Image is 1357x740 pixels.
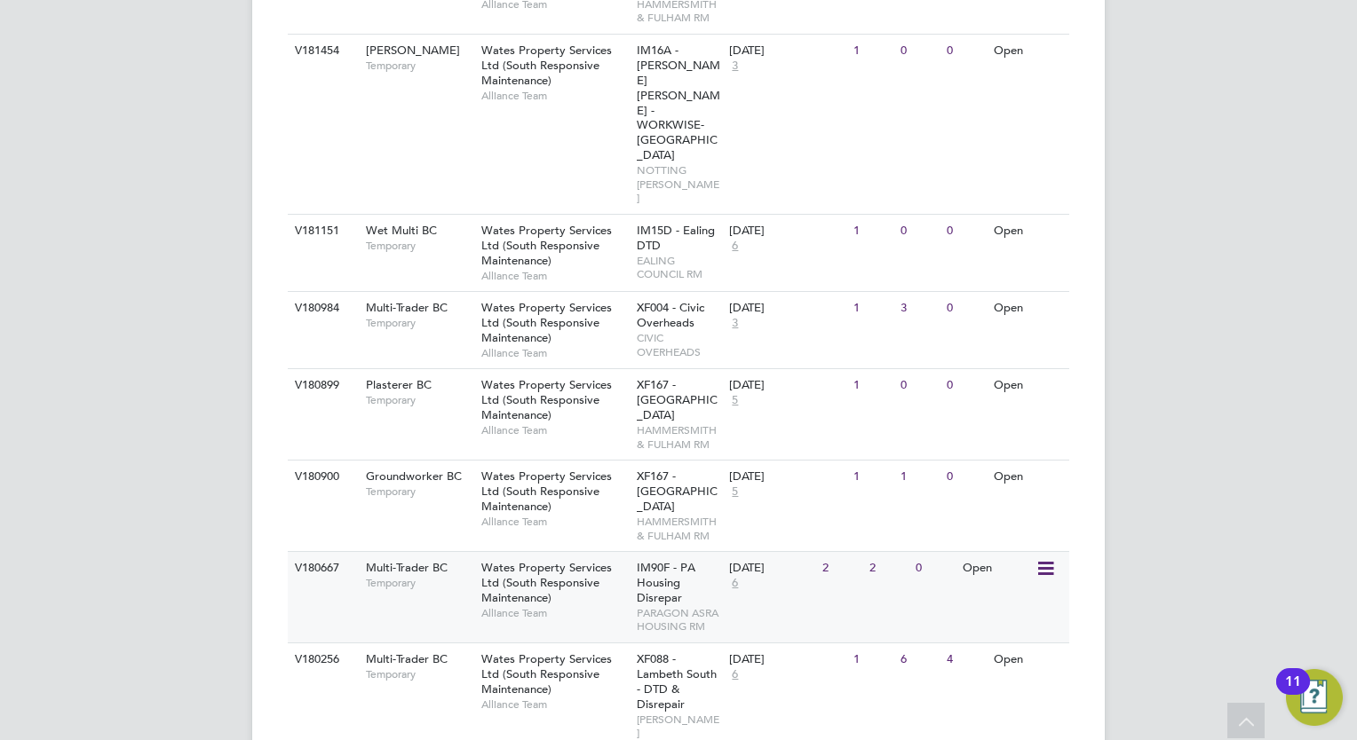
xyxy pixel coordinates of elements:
[989,369,1067,402] div: Open
[637,43,720,162] span: IM16A - [PERSON_NAME] [PERSON_NAME] - WORKWISE- [GEOGRAPHIC_DATA]
[366,393,472,407] span: Temporary
[729,316,741,331] span: 3
[366,667,472,681] span: Temporary
[942,369,988,402] div: 0
[366,316,472,330] span: Temporary
[849,643,895,676] div: 1
[729,239,741,254] span: 6
[290,215,353,248] div: V181151
[637,560,695,605] span: IM90F - PA Housing Disrepar
[942,215,988,248] div: 0
[366,59,472,73] span: Temporary
[989,35,1067,67] div: Open
[637,223,715,253] span: IM15D - Ealing DTD
[865,552,911,585] div: 2
[958,552,1036,585] div: Open
[290,292,353,325] div: V180984
[290,461,353,493] div: V180900
[637,331,721,358] span: CIVIC OVERHEADS
[481,89,628,103] span: Alliance Team
[637,163,721,205] span: NOTTING [PERSON_NAME]
[481,300,612,345] span: Wates Property Services Ltd (South Responsive Maintenance)
[637,423,721,451] span: HAMMERSMITH & FULHAM RM
[989,292,1067,325] div: Open
[729,43,845,59] div: [DATE]
[637,712,721,740] span: [PERSON_NAME]
[896,215,942,248] div: 0
[1286,669,1343,726] button: Open Resource Center, 11 new notifications
[989,461,1067,493] div: Open
[366,377,432,392] span: Plasterer BC
[637,300,704,330] span: XF004 - Civic Overheads
[366,223,437,238] span: Wet Multi BC
[481,43,612,88] span: Wates Property Services Ltd (South Responsive Maintenance)
[637,377,718,422] span: XF167 - [GEOGRAPHIC_DATA]
[942,35,988,67] div: 0
[366,484,472,499] span: Temporary
[366,651,448,666] span: Multi-Trader BC
[637,606,721,634] span: PARAGON ASRA HOUSING RM
[942,461,988,493] div: 0
[729,469,845,484] div: [DATE]
[366,560,448,575] span: Multi-Trader BC
[481,515,628,529] span: Alliance Team
[729,652,845,667] div: [DATE]
[290,369,353,402] div: V180899
[637,651,717,712] span: XF088 - Lambeth South - DTD & Disrepair
[481,560,612,605] span: Wates Property Services Ltd (South Responsive Maintenance)
[729,561,813,576] div: [DATE]
[637,468,718,514] span: XF167 - [GEOGRAPHIC_DATA]
[942,292,988,325] div: 0
[481,377,612,422] span: Wates Property Services Ltd (South Responsive Maintenance)
[366,576,472,590] span: Temporary
[911,552,957,585] div: 0
[896,35,942,67] div: 0
[481,606,628,620] span: Alliance Team
[729,484,741,500] span: 5
[481,651,612,697] span: Wates Property Services Ltd (South Responsive Maintenance)
[481,223,612,268] span: Wates Property Services Ltd (South Responsive Maintenance)
[729,667,741,682] span: 6
[1285,681,1301,705] div: 11
[942,643,988,676] div: 4
[849,215,895,248] div: 1
[366,43,460,58] span: [PERSON_NAME]
[290,552,353,585] div: V180667
[729,393,741,408] span: 5
[989,643,1067,676] div: Open
[366,300,448,315] span: Multi-Trader BC
[896,369,942,402] div: 0
[989,215,1067,248] div: Open
[896,643,942,676] div: 6
[729,576,741,591] span: 6
[481,423,628,437] span: Alliance Team
[481,269,628,283] span: Alliance Team
[849,35,895,67] div: 1
[849,369,895,402] div: 1
[481,697,628,712] span: Alliance Team
[481,468,612,514] span: Wates Property Services Ltd (South Responsive Maintenance)
[896,292,942,325] div: 3
[366,239,472,253] span: Temporary
[849,292,895,325] div: 1
[637,515,721,542] span: HAMMERSMITH & FULHAM RM
[366,468,462,484] span: Groundworker BC
[896,461,942,493] div: 1
[290,35,353,67] div: V181454
[729,59,741,74] span: 3
[729,224,845,239] div: [DATE]
[729,301,845,316] div: [DATE]
[637,254,721,281] span: EALING COUNCIL RM
[481,346,628,360] span: Alliance Team
[818,552,864,585] div: 2
[290,643,353,676] div: V180256
[729,378,845,393] div: [DATE]
[849,461,895,493] div: 1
